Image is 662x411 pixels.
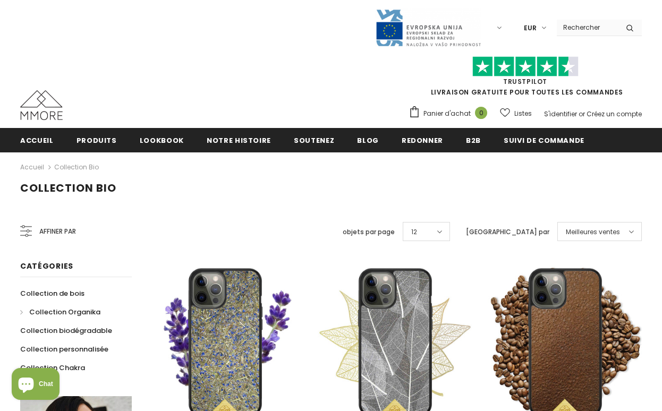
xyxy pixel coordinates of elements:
[20,321,112,340] a: Collection biodégradable
[20,161,44,174] a: Accueil
[375,23,481,32] a: Javni Razpis
[20,181,116,195] span: Collection Bio
[294,128,334,152] a: soutenez
[20,363,85,373] span: Collection Chakra
[77,135,117,145] span: Produits
[375,8,481,47] img: Javni Razpis
[20,344,108,354] span: Collection personnalisée
[20,135,54,145] span: Accueil
[566,227,620,237] span: Meilleures ventes
[20,303,100,321] a: Collection Organika
[20,340,108,358] a: Collection personnalisée
[544,109,577,118] a: S'identifier
[472,56,579,77] img: Faites confiance aux étoiles pilotes
[77,128,117,152] a: Produits
[466,135,481,145] span: B2B
[557,20,618,35] input: Search Site
[207,135,271,145] span: Notre histoire
[20,326,112,336] span: Collection biodégradable
[579,109,585,118] span: or
[475,107,487,119] span: 0
[357,135,379,145] span: Blog
[524,23,537,33] span: EUR
[409,61,642,97] span: LIVRAISON GRATUITE POUR TOUTES LES COMMANDES
[500,104,532,123] a: Listes
[411,227,417,237] span: 12
[20,288,84,298] span: Collection de bois
[402,135,443,145] span: Redonner
[402,128,443,152] a: Redonner
[466,227,549,237] label: [GEOGRAPHIC_DATA] par
[207,128,271,152] a: Notre histoire
[29,307,100,317] span: Collection Organika
[20,284,84,303] a: Collection de bois
[140,128,184,152] a: Lookbook
[343,227,395,237] label: objets par page
[20,358,85,377] a: Collection Chakra
[423,108,471,119] span: Panier d'achat
[466,128,481,152] a: B2B
[20,128,54,152] a: Accueil
[503,77,547,86] a: TrustPilot
[504,128,584,152] a: Suivi de commande
[294,135,334,145] span: soutenez
[357,128,379,152] a: Blog
[409,106,493,122] a: Panier d'achat 0
[20,90,63,120] img: Cas MMORE
[20,261,73,271] span: Catégories
[504,135,584,145] span: Suivi de commande
[9,368,63,403] inbox-online-store-chat: Shopify online store chat
[140,135,184,145] span: Lookbook
[514,108,532,119] span: Listes
[39,226,76,237] span: Affiner par
[587,109,642,118] a: Créez un compte
[54,162,99,172] a: Collection Bio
